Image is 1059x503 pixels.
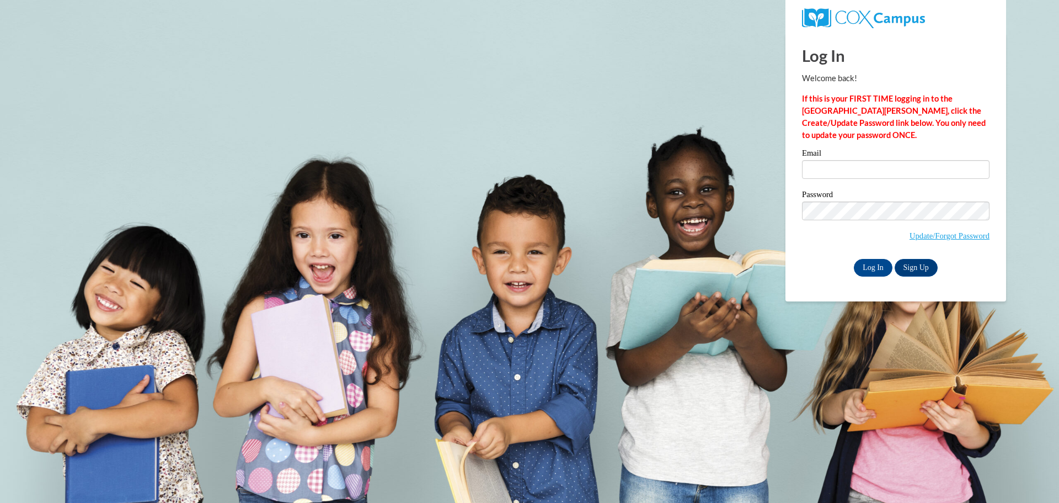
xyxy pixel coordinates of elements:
p: Welcome back! [802,72,990,84]
img: COX Campus [802,8,925,28]
label: Password [802,190,990,202]
label: Email [802,149,990,160]
h1: Log In [802,44,990,67]
a: Update/Forgot Password [910,231,990,240]
strong: If this is your FIRST TIME logging in to the [GEOGRAPHIC_DATA][PERSON_NAME], click the Create/Upd... [802,94,986,140]
input: Log In [854,259,892,277]
a: Sign Up [895,259,938,277]
a: COX Campus [802,13,925,22]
